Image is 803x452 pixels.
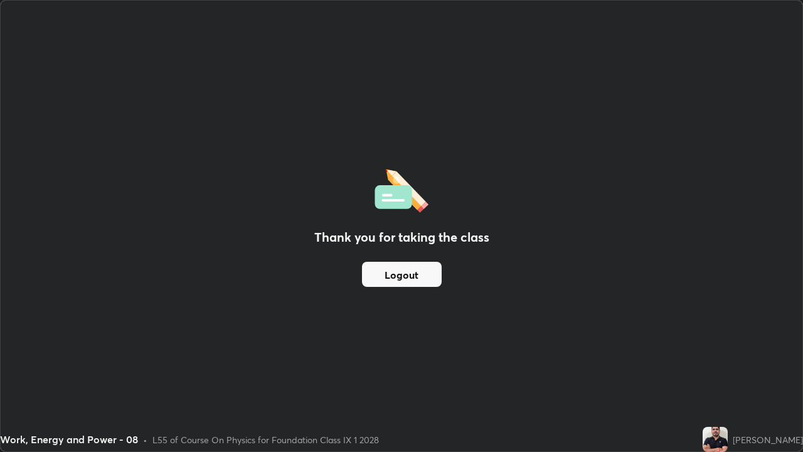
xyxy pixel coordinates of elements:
[143,433,147,446] div: •
[314,228,489,247] h2: Thank you for taking the class
[703,427,728,452] img: 047d5ebf10de454d889cb9504391d643.jpg
[733,433,803,446] div: [PERSON_NAME]
[375,165,428,213] img: offlineFeedback.1438e8b3.svg
[362,262,442,287] button: Logout
[152,433,379,446] div: L55 of Course On Physics for Foundation Class IX 1 2028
